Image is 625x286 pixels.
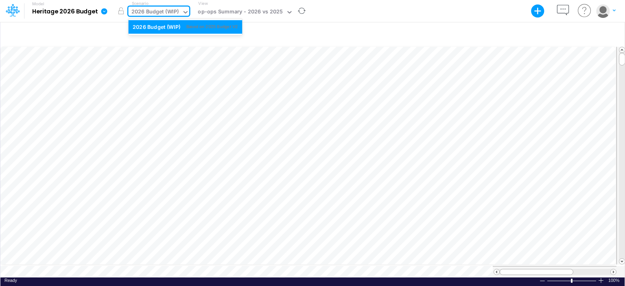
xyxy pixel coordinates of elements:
[186,24,238,30] div: Based on 2025 Budget V2
[133,23,180,31] div: 2026 Budget (WIP)
[198,0,208,7] label: View
[598,277,604,284] div: Zoom In
[32,2,44,7] label: Model
[131,8,179,17] div: 2026 Budget (WIP)
[32,8,98,15] b: Heritage 2026 Budget
[539,278,546,284] div: Zoom Out
[547,277,598,284] div: Zoom
[198,8,283,17] div: op-ops Summary - 2026 vs 2025
[608,277,621,284] span: 100%
[132,0,149,7] label: Scenario
[608,277,621,284] div: Zoom level
[4,277,17,284] div: In Ready mode
[4,278,17,283] span: Ready
[571,279,573,283] div: Zoom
